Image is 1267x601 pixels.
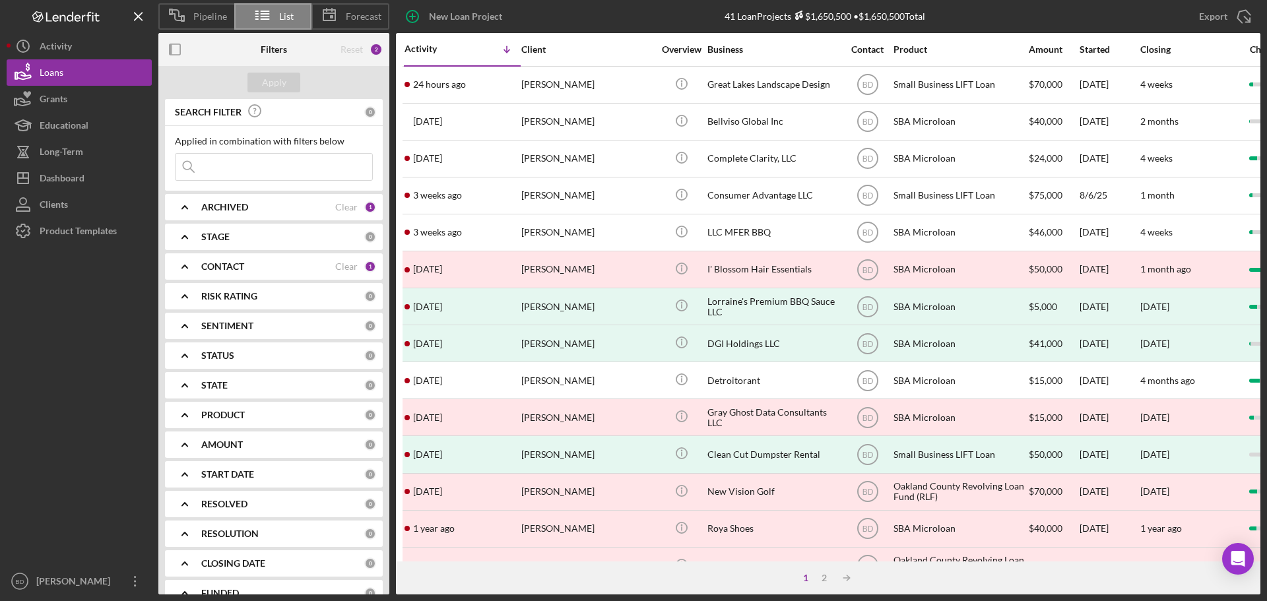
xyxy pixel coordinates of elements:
[33,568,119,598] div: [PERSON_NAME]
[815,573,833,583] div: 2
[364,557,376,569] div: 0
[893,67,1025,102] div: Small Business LIFT Loan
[413,190,462,201] time: 2025-08-07 04:06
[7,139,152,165] button: Long-Term
[862,80,873,90] text: BD
[893,289,1025,324] div: SBA Microloan
[413,412,442,423] time: 2025-01-22 13:11
[893,141,1025,176] div: SBA Microloan
[707,511,839,546] div: Roya Shoes
[893,44,1025,55] div: Product
[15,578,24,585] text: BD
[1029,437,1078,472] div: $50,000
[364,290,376,302] div: 0
[862,488,873,497] text: BD
[7,86,152,112] a: Grants
[707,215,839,250] div: LLC MFER BBQ
[201,321,253,331] b: SENTIMENT
[1029,326,1078,361] div: $41,000
[1080,67,1139,102] div: [DATE]
[862,376,873,385] text: BD
[364,528,376,540] div: 0
[1029,252,1078,287] div: $50,000
[707,474,839,509] div: New Vision Golf
[413,375,442,386] time: 2025-02-21 03:28
[201,350,234,361] b: STATUS
[1080,289,1139,324] div: [DATE]
[707,289,839,324] div: Lorraine's Premium BBQ Sauce LLC
[707,104,839,139] div: Bellviso Global Inc
[521,44,653,55] div: Client
[521,511,653,546] div: [PERSON_NAME]
[7,59,152,86] a: Loans
[1140,152,1173,164] time: 4 weeks
[796,573,815,583] div: 1
[346,11,381,22] span: Forecast
[893,363,1025,398] div: SBA Microloan
[413,116,442,127] time: 2025-08-25 16:26
[1029,511,1078,546] div: $40,000
[201,202,248,212] b: ARCHIVED
[413,301,442,312] time: 2025-05-12 22:35
[335,261,358,272] div: Clear
[521,178,653,213] div: [PERSON_NAME]
[1140,449,1169,460] div: [DATE]
[364,409,376,421] div: 0
[1140,226,1173,237] time: 4 weeks
[1080,141,1139,176] div: [DATE]
[429,3,502,30] div: New Loan Project
[1140,486,1169,497] time: [DATE]
[1140,338,1169,349] div: [DATE]
[707,67,839,102] div: Great Lakes Landscape Design
[201,410,245,420] b: PRODUCT
[40,139,83,168] div: Long-Term
[707,178,839,213] div: Consumer Advantage LLC
[201,558,265,569] b: CLOSING DATE
[521,363,653,398] div: [PERSON_NAME]
[7,112,152,139] button: Educational
[1080,252,1139,287] div: [DATE]
[364,379,376,391] div: 0
[862,154,873,164] text: BD
[1140,115,1179,127] time: 2 months
[1080,363,1139,398] div: [DATE]
[862,561,873,571] text: BD
[40,86,67,115] div: Grants
[201,232,230,242] b: STAGE
[893,252,1025,287] div: SBA Microloan
[7,165,152,191] a: Dashboard
[707,400,839,435] div: Gray Ghost Data Consultants LLC
[521,141,653,176] div: [PERSON_NAME]
[201,499,247,509] b: RESOLVED
[707,548,839,583] div: Flowerbean Co.
[1080,44,1139,55] div: Started
[247,73,300,92] button: Apply
[862,451,873,460] text: BD
[370,43,383,56] div: 2
[521,67,653,102] div: [PERSON_NAME]
[707,326,839,361] div: DGI Holdings LLC
[201,291,257,301] b: RISK RATING
[1140,44,1239,55] div: Closing
[413,227,462,237] time: 2025-08-06 11:36
[1080,326,1139,361] div: [DATE]
[1080,548,1139,583] div: [DATE]
[862,191,873,201] text: BD
[893,474,1025,509] div: Oakland County Revolving Loan Fund (RLF)
[791,11,851,22] div: $1,650,500
[1029,141,1078,176] div: $24,000
[364,498,376,510] div: 0
[364,320,376,332] div: 0
[364,201,376,213] div: 1
[201,588,239,598] b: FUNDED
[279,11,294,22] span: List
[862,228,873,237] text: BD
[657,44,706,55] div: Overview
[7,191,152,218] button: Clients
[262,73,286,92] div: Apply
[862,302,873,311] text: BD
[1080,215,1139,250] div: [DATE]
[1029,289,1078,324] div: $5,000
[40,33,72,63] div: Activity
